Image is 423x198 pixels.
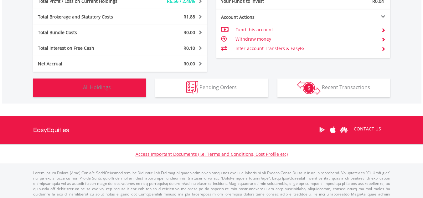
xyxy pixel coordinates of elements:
[186,81,198,94] img: pending_instructions-wht.png
[199,84,237,91] span: Pending Orders
[235,25,376,34] td: Fund this account
[317,120,328,140] a: Google Play
[83,84,111,91] span: All Holdings
[322,84,370,91] span: Recent Transactions
[216,14,303,20] div: Account Actions
[68,81,82,94] img: holdings-wht.png
[136,151,288,157] a: Access Important Documents (i.e. Terms and Conditions, Cost Profile etc)
[183,14,195,20] span: R1.88
[33,14,135,20] div: Total Brokerage and Statutory Costs
[349,120,385,138] a: CONTACT US
[183,29,195,35] span: R0.00
[33,29,135,36] div: Total Bundle Costs
[183,61,195,67] span: R0.00
[183,45,195,51] span: R0.10
[328,120,338,140] a: Apple
[297,81,321,95] img: transactions-zar-wht.png
[235,34,376,44] td: Withdraw money
[33,61,135,67] div: Net Accrual
[33,79,146,97] button: All Holdings
[33,45,135,51] div: Total Interest on Free Cash
[235,44,376,53] td: Inter-account Transfers & EasyFx
[277,79,390,97] button: Recent Transactions
[33,116,69,144] a: EasyEquities
[338,120,349,140] a: Huawei
[155,79,268,97] button: Pending Orders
